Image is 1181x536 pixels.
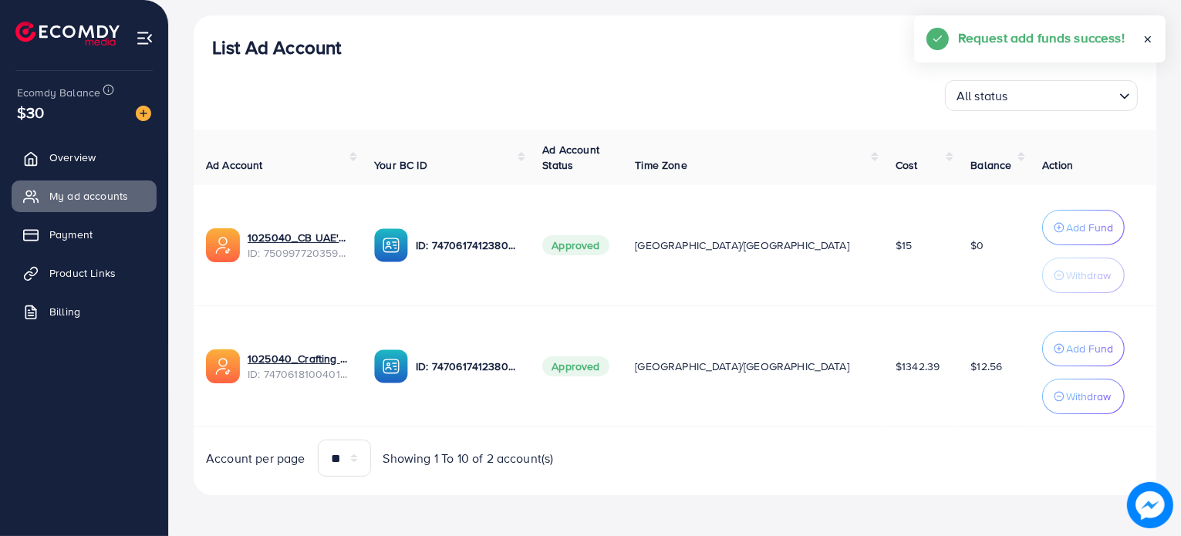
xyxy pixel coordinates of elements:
span: [GEOGRAPHIC_DATA]/[GEOGRAPHIC_DATA] [635,359,849,374]
a: Product Links [12,258,157,288]
span: $15 [896,238,912,253]
img: ic-ba-acc.ded83a64.svg [374,349,408,383]
span: Ad Account [206,157,263,173]
button: Withdraw [1042,379,1125,414]
h3: List Ad Account [212,36,341,59]
p: Add Fund [1066,339,1113,358]
img: ic-ba-acc.ded83a64.svg [374,228,408,262]
a: 1025040_Crafting Bundles Ads Account_1739388829774 [248,351,349,366]
h5: Request add funds success! [958,28,1125,48]
span: [GEOGRAPHIC_DATA]/[GEOGRAPHIC_DATA] [635,238,849,253]
a: Payment [12,219,157,250]
div: <span class='underline'>1025040_Crafting Bundles Ads Account_1739388829774</span></br>74706181004... [248,351,349,383]
p: ID: 7470617412380000273 [416,236,518,255]
span: Ad Account Status [542,142,599,173]
p: Withdraw [1066,387,1111,406]
span: Action [1042,157,1073,173]
div: <span class='underline'>1025040_CB UAE's TikTok Ad Account_1748553285120</span></br>7509977203594... [248,230,349,261]
img: image [1131,486,1169,524]
span: ID: 7509977203594133522 [248,245,349,261]
a: 1025040_CB UAE's TikTok Ad Account_1748553285120 [248,230,349,245]
button: Add Fund [1042,331,1125,366]
div: Search for option [945,80,1138,111]
span: Product Links [49,265,116,281]
img: ic-ads-acc.e4c84228.svg [206,228,240,262]
span: My ad accounts [49,188,128,204]
span: $30 [13,95,48,130]
img: image [136,106,151,121]
p: Add Fund [1066,218,1113,237]
span: Showing 1 To 10 of 2 account(s) [383,450,554,467]
p: Withdraw [1066,266,1111,285]
img: logo [15,22,120,46]
img: ic-ads-acc.e4c84228.svg [206,349,240,383]
span: Cost [896,157,918,173]
span: $12.56 [970,359,1002,374]
span: All status [953,85,1011,107]
span: Time Zone [635,157,687,173]
span: Approved [542,356,609,376]
a: Overview [12,142,157,173]
span: Account per page [206,450,305,467]
span: Payment [49,227,93,242]
span: ID: 7470618100401225729 [248,366,349,382]
span: Ecomdy Balance [17,85,100,100]
span: Billing [49,304,80,319]
span: Balance [970,157,1011,173]
a: Billing [12,296,157,327]
span: Approved [542,235,609,255]
button: Add Fund [1042,210,1125,245]
button: Withdraw [1042,258,1125,293]
input: Search for option [1013,82,1113,107]
a: My ad accounts [12,180,157,211]
p: ID: 7470617412380000273 [416,357,518,376]
img: menu [136,29,154,47]
span: Your BC ID [374,157,427,173]
span: $0 [970,238,984,253]
span: Overview [49,150,96,165]
span: $1342.39 [896,359,940,374]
